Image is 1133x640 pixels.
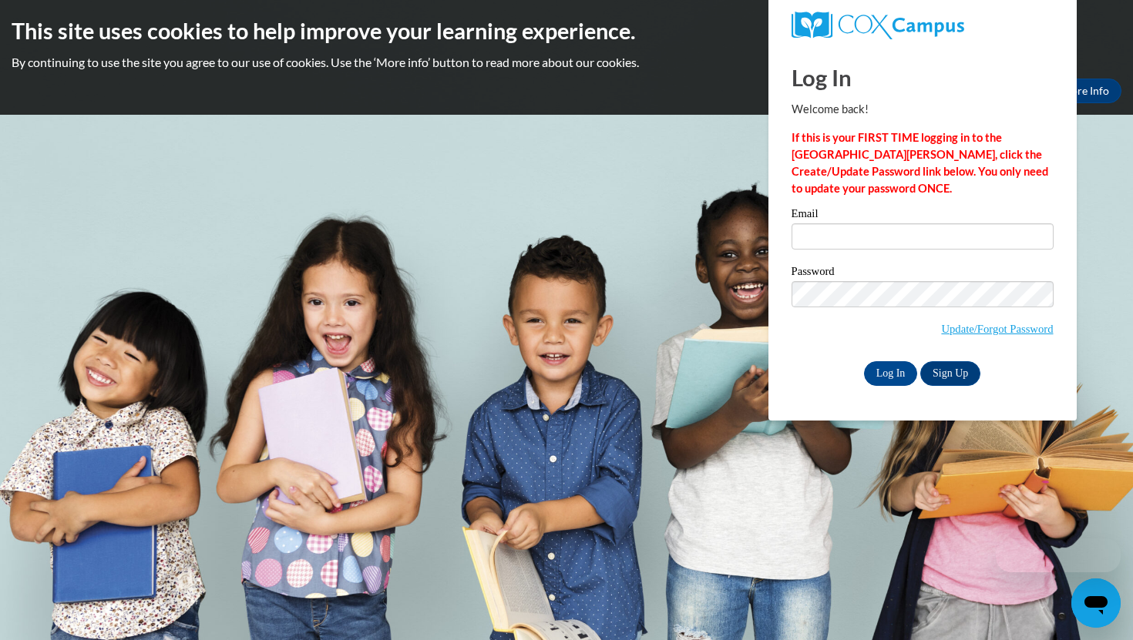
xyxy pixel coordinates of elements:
p: Welcome back! [792,101,1054,118]
img: COX Campus [792,12,964,39]
p: By continuing to use the site you agree to our use of cookies. Use the ‘More info’ button to read... [12,54,1121,71]
h1: Log In [792,62,1054,93]
a: More Info [1049,79,1121,103]
label: Email [792,208,1054,223]
h2: This site uses cookies to help improve your learning experience. [12,15,1121,46]
a: Sign Up [920,361,980,386]
iframe: Message from company [996,538,1121,572]
a: Update/Forgot Password [941,323,1053,335]
a: COX Campus [792,12,1054,39]
iframe: Button to launch messaging window [1071,578,1121,628]
input: Log In [864,361,918,386]
strong: If this is your FIRST TIME logging in to the [GEOGRAPHIC_DATA][PERSON_NAME], click the Create/Upd... [792,131,1048,195]
label: Password [792,266,1054,281]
